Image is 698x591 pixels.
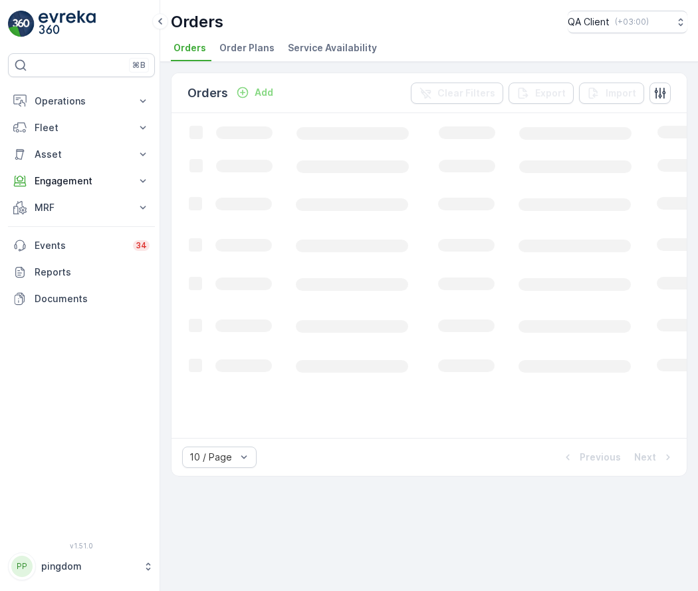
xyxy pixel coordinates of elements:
[171,11,223,33] p: Orders
[231,85,279,100] button: Add
[615,17,649,27] p: ( +03:00 )
[39,11,96,37] img: logo_light-DOdMpM7g.png
[35,266,150,279] p: Reports
[35,148,128,161] p: Asset
[509,83,574,104] button: Export
[136,240,147,251] p: 34
[634,451,656,464] p: Next
[41,560,136,573] p: pingdom
[8,11,35,37] img: logo
[35,239,125,252] p: Events
[187,84,228,102] p: Orders
[35,292,150,305] p: Documents
[8,194,155,221] button: MRF
[606,87,636,100] p: Import
[568,11,687,33] button: QA Client(+03:00)
[8,168,155,194] button: Engagement
[535,87,566,100] p: Export
[8,232,155,259] a: Events34
[35,95,128,108] p: Operations
[132,60,146,71] p: ⌘B
[8,286,155,312] a: Documents
[8,88,155,114] button: Operations
[8,552,155,580] button: PPpingdom
[579,83,644,104] button: Import
[35,201,128,214] p: MRF
[11,556,33,577] div: PP
[8,141,155,168] button: Asset
[8,259,155,286] a: Reports
[288,41,377,55] span: Service Availability
[174,41,206,55] span: Orders
[219,41,275,55] span: Order Plans
[633,449,676,465] button: Next
[8,114,155,141] button: Fleet
[580,451,621,464] p: Previous
[35,121,128,134] p: Fleet
[35,174,128,188] p: Engagement
[411,83,503,104] button: Clear Filters
[568,15,610,29] p: QA Client
[437,87,495,100] p: Clear Filters
[8,542,155,550] span: v 1.51.0
[255,86,273,99] p: Add
[560,449,622,465] button: Previous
